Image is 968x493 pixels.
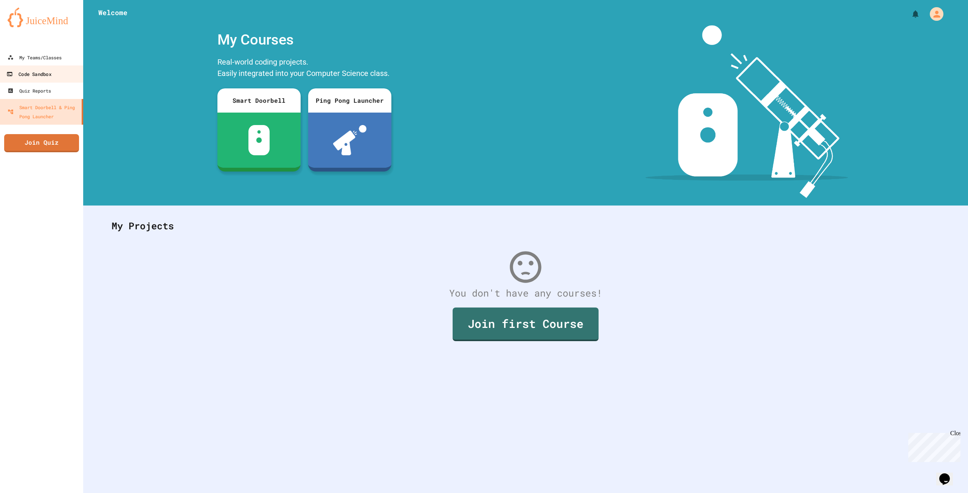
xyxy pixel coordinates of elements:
div: Quiz Reports [8,86,51,95]
div: My Account [922,5,945,23]
img: banner-image-my-projects.png [645,25,848,198]
a: Join first Course [453,308,599,341]
a: Join Quiz [4,134,79,152]
img: ppl-with-ball.png [333,125,367,155]
div: Real-world coding projects. Easily integrated into your Computer Science class. [214,54,395,83]
div: My Teams/Classes [8,53,62,62]
img: sdb-white.svg [248,125,270,155]
iframe: chat widget [905,430,960,462]
iframe: chat widget [936,463,960,485]
div: Code Sandbox [6,70,51,79]
img: logo-orange.svg [8,8,76,27]
div: Ping Pong Launcher [308,88,391,113]
div: Smart Doorbell & Ping Pong Launcher [8,103,79,121]
div: My Projects [104,211,947,241]
div: Chat with us now!Close [3,3,52,48]
div: Smart Doorbell [217,88,301,113]
div: You don't have any courses! [104,286,947,300]
div: My Courses [214,25,395,54]
div: My Notifications [897,8,922,20]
